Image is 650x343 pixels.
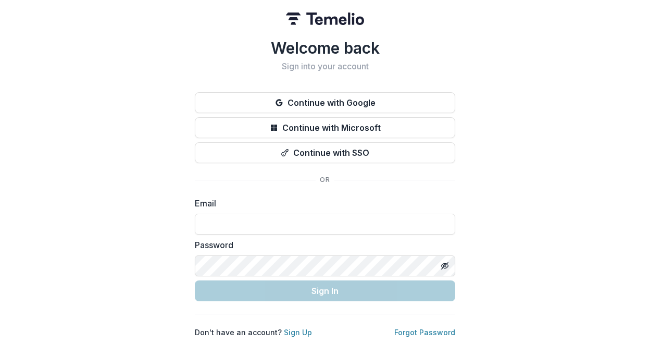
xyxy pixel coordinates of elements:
[195,39,455,57] h1: Welcome back
[195,327,312,338] p: Don't have an account?
[195,197,449,210] label: Email
[195,142,455,163] button: Continue with SSO
[195,239,449,251] label: Password
[394,328,455,337] a: Forgot Password
[195,117,455,138] button: Continue with Microsoft
[286,13,364,25] img: Temelio
[284,328,312,337] a: Sign Up
[195,280,455,301] button: Sign In
[195,62,455,71] h2: Sign into your account
[195,92,455,113] button: Continue with Google
[436,258,453,274] button: Toggle password visibility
